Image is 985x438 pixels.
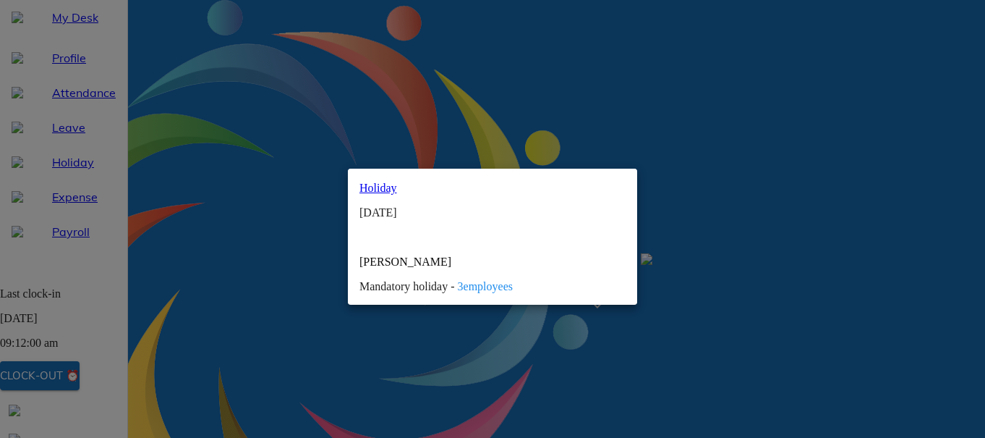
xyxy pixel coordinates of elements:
[359,180,626,193] a: iconHoliday
[359,280,513,292] span: Mandatory holiday -
[359,256,626,269] p: [PERSON_NAME]
[359,205,626,218] p: [DATE]
[458,280,513,292] span: 3 employees
[391,180,429,193] span: Holiday
[359,180,391,193] img: icon
[359,229,371,241] img: close-x-outline-16px.eb9829bd.svg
